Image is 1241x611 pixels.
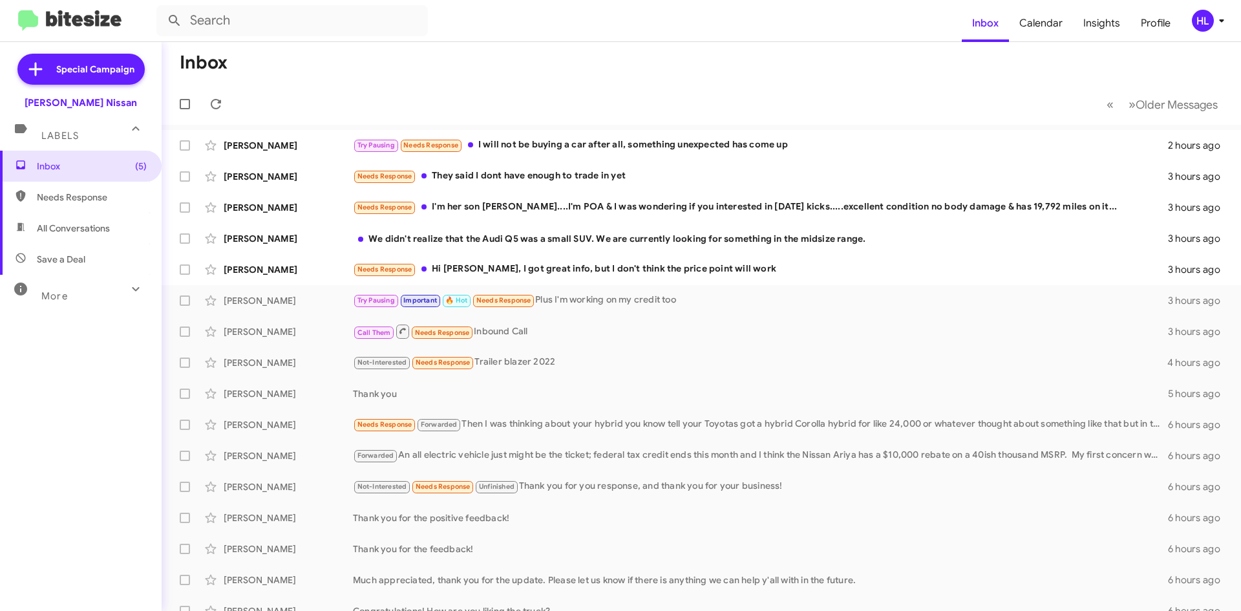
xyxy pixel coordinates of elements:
[357,172,412,180] span: Needs Response
[135,160,147,173] span: (5)
[353,355,1167,370] div: Trailer blazer 2022
[1168,480,1231,493] div: 6 hours ago
[1168,573,1231,586] div: 6 hours ago
[1073,5,1130,42] a: Insights
[1121,91,1225,118] button: Next
[479,482,514,491] span: Unfinished
[353,511,1168,524] div: Thank you for the positive feedback!
[357,420,412,429] span: Needs Response
[357,141,395,149] span: Try Pausing
[180,52,228,73] h1: Inbox
[224,263,353,276] div: [PERSON_NAME]
[17,54,145,85] a: Special Campaign
[1168,418,1231,431] div: 6 hours ago
[1168,263,1231,276] div: 3 hours ago
[1107,96,1114,113] span: «
[1129,96,1136,113] span: »
[357,482,407,491] span: Not-Interested
[1168,387,1231,400] div: 5 hours ago
[224,511,353,524] div: [PERSON_NAME]
[962,5,1009,42] a: Inbox
[357,296,395,305] span: Try Pausing
[353,138,1168,153] div: I will not be buying a car after all, something unexpected has come up
[353,169,1168,184] div: They said I dont have enough to trade in yet
[357,328,391,337] span: Call Them
[353,293,1168,308] div: Plus I'm working on my credit too
[445,296,467,305] span: 🔥 Hot
[353,262,1168,277] div: Hi [PERSON_NAME], I got great info, but I don't think the price point will work
[156,5,428,36] input: Search
[1168,170,1231,183] div: 3 hours ago
[357,265,412,273] span: Needs Response
[1168,325,1231,338] div: 3 hours ago
[37,160,147,173] span: Inbox
[416,482,471,491] span: Needs Response
[224,387,353,400] div: [PERSON_NAME]
[25,96,137,109] div: [PERSON_NAME] Nissan
[353,232,1168,245] div: We didn't realize that the Audi Q5 was a small SUV. We are currently looking for something in the...
[418,419,460,431] span: Forwarded
[1168,139,1231,152] div: 2 hours ago
[224,325,353,338] div: [PERSON_NAME]
[1181,10,1227,32] button: HL
[1009,5,1073,42] a: Calendar
[224,356,353,369] div: [PERSON_NAME]
[353,448,1168,463] div: An all electric vehicle just might be the ticket; federal tax credit ends this month and I think ...
[354,450,397,462] span: Forwarded
[357,358,407,367] span: Not-Interested
[1167,356,1231,369] div: 4 hours ago
[415,328,470,337] span: Needs Response
[1168,294,1231,307] div: 3 hours ago
[224,294,353,307] div: [PERSON_NAME]
[1168,201,1231,214] div: 3 hours ago
[1168,232,1231,245] div: 3 hours ago
[476,296,531,305] span: Needs Response
[403,296,437,305] span: Important
[41,130,79,142] span: Labels
[224,139,353,152] div: [PERSON_NAME]
[56,63,134,76] span: Special Campaign
[224,201,353,214] div: [PERSON_NAME]
[1099,91,1121,118] button: Previous
[37,253,85,266] span: Save a Deal
[1099,91,1225,118] nav: Page navigation example
[403,141,458,149] span: Needs Response
[353,323,1168,339] div: Inbound Call
[224,573,353,586] div: [PERSON_NAME]
[41,290,68,302] span: More
[224,542,353,555] div: [PERSON_NAME]
[357,203,412,211] span: Needs Response
[224,480,353,493] div: [PERSON_NAME]
[1168,511,1231,524] div: 6 hours ago
[224,418,353,431] div: [PERSON_NAME]
[1130,5,1181,42] a: Profile
[353,387,1168,400] div: Thank you
[353,479,1168,494] div: Thank you for you response, and thank you for your business!
[1168,542,1231,555] div: 6 hours ago
[224,232,353,245] div: [PERSON_NAME]
[37,191,147,204] span: Needs Response
[1192,10,1214,32] div: HL
[353,573,1168,586] div: Much appreciated, thank you for the update. Please let us know if there is anything we can help y...
[37,222,110,235] span: All Conversations
[1168,449,1231,462] div: 6 hours ago
[1136,98,1218,112] span: Older Messages
[224,170,353,183] div: [PERSON_NAME]
[224,449,353,462] div: [PERSON_NAME]
[353,542,1168,555] div: Thank you for the feedback!
[353,417,1168,432] div: Then I was thinking about your hybrid you know tell your Toyotas got a hybrid Corolla hybrid for ...
[353,200,1168,215] div: I'm her son [PERSON_NAME]....I'm POA & I was wondering if you interested in [DATE] kicks.....exce...
[416,358,471,367] span: Needs Response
